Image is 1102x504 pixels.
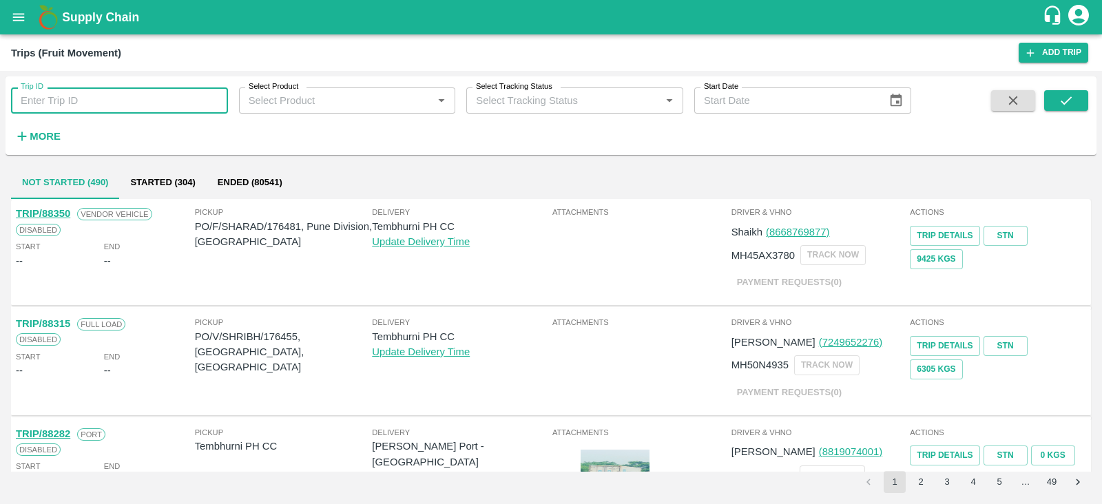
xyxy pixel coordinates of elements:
p: PO/V/SHRIBH/176455, [GEOGRAPHIC_DATA], [GEOGRAPHIC_DATA] [195,329,373,375]
div: account of current user [1066,3,1091,32]
input: Select Product [243,92,429,109]
a: Update Delivery Time [372,346,470,357]
button: Go to page 49 [1041,471,1063,493]
span: Attachments [552,426,729,439]
div: -- [16,253,23,269]
p: MH46BF4479 [731,468,795,483]
input: Start Date [694,87,877,114]
button: Open [433,92,450,109]
span: [PERSON_NAME] [731,446,815,457]
span: Pickup [195,426,373,439]
a: (7249652276) [819,337,882,348]
p: [PERSON_NAME] Port - [GEOGRAPHIC_DATA] [372,439,550,470]
span: Driver & VHNo [731,316,908,328]
a: TRIP/88350 [16,208,70,219]
button: Started (304) [119,166,206,199]
strong: More [30,131,61,142]
a: Trip Details [910,336,979,356]
span: Start [16,350,40,363]
label: Trip ID [21,81,43,92]
button: 9425 Kgs [910,249,962,269]
span: Vendor Vehicle [77,208,152,220]
span: Driver & VHNo [731,206,908,218]
span: Full Load [77,318,125,330]
p: TRIP/88315 [16,316,70,331]
b: Supply Chain [62,10,139,24]
span: Attachments [552,206,729,218]
p: MH50N4935 [731,357,789,372]
div: Trips (Fruit Movement) [11,44,121,62]
span: Shaikh [731,227,762,238]
span: Disabled [16,224,61,236]
span: Port [77,428,105,441]
input: Select Tracking Status [470,92,638,109]
img: logo [34,3,62,31]
span: Start [16,240,40,253]
div: -- [16,363,23,378]
button: Go to page 4 [962,471,984,493]
a: Supply Chain [62,8,1042,27]
button: Go to next page [1067,471,1089,493]
span: Pickup [195,316,373,328]
nav: pagination navigation [855,471,1091,493]
a: STN [984,336,1028,356]
a: (8668769877) [766,227,829,238]
button: open drawer [3,1,34,33]
button: Choose date [883,87,909,114]
p: Tembhurni PH CC [372,219,550,234]
span: Start [16,460,40,472]
a: TRIP/88282 [16,428,70,439]
button: page 1 [884,471,906,493]
label: Select Product [249,81,298,92]
div: -- [104,253,111,269]
span: Delivery [372,206,550,218]
span: Delivery [372,316,550,328]
span: Actions [910,316,1086,328]
a: STN [984,445,1028,465]
button: Not Started (490) [11,166,119,199]
a: Update Delivery Time [372,236,470,247]
div: customer-support [1042,5,1066,30]
div: -- [104,363,111,378]
span: End [104,350,121,363]
span: Actions [910,206,1086,218]
span: Attachments [552,316,729,328]
button: More [11,125,64,148]
div: … [1015,476,1037,489]
span: Driver & VHNo [731,426,908,439]
button: Go to page 2 [910,471,932,493]
button: Go to page 3 [936,471,958,493]
a: STN [984,226,1028,246]
p: PO/F/SHARAD/176481, Pune Division, [GEOGRAPHIC_DATA] [195,219,373,250]
p: Tembhurni PH CC [195,439,373,454]
a: Trip Details [910,226,979,246]
p: MH45AX3780 [731,248,795,263]
p: Tembhurni PH CC [372,329,550,344]
label: Select Tracking Status [476,81,552,92]
button: Go to page 5 [988,471,1010,493]
input: Enter Trip ID [11,87,228,114]
span: Disabled [16,333,61,346]
span: Actions [910,426,1086,439]
label: Start Date [704,81,738,92]
span: [PERSON_NAME] [731,337,815,348]
button: 0 Kgs [1031,445,1075,465]
a: Add Trip [1019,43,1088,63]
a: Trip Details [910,445,979,465]
button: Ended (80541) [207,166,293,199]
button: 6305 Kgs [910,359,962,379]
span: Pickup [195,206,373,218]
span: End [104,240,121,253]
span: Delivery [372,426,550,439]
span: End [104,460,121,472]
a: (8819074001) [819,446,882,457]
button: Open [661,92,678,109]
span: Disabled [16,443,61,456]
